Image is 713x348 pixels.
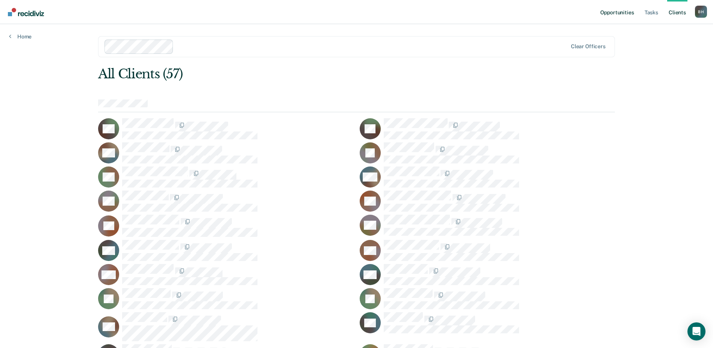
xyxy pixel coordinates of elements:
[571,43,606,50] div: Clear officers
[98,66,512,82] div: All Clients (57)
[695,6,707,18] button: Profile dropdown button
[695,6,707,18] div: B H
[8,8,44,16] img: Recidiviz
[9,33,32,40] a: Home
[687,322,705,340] div: Open Intercom Messenger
